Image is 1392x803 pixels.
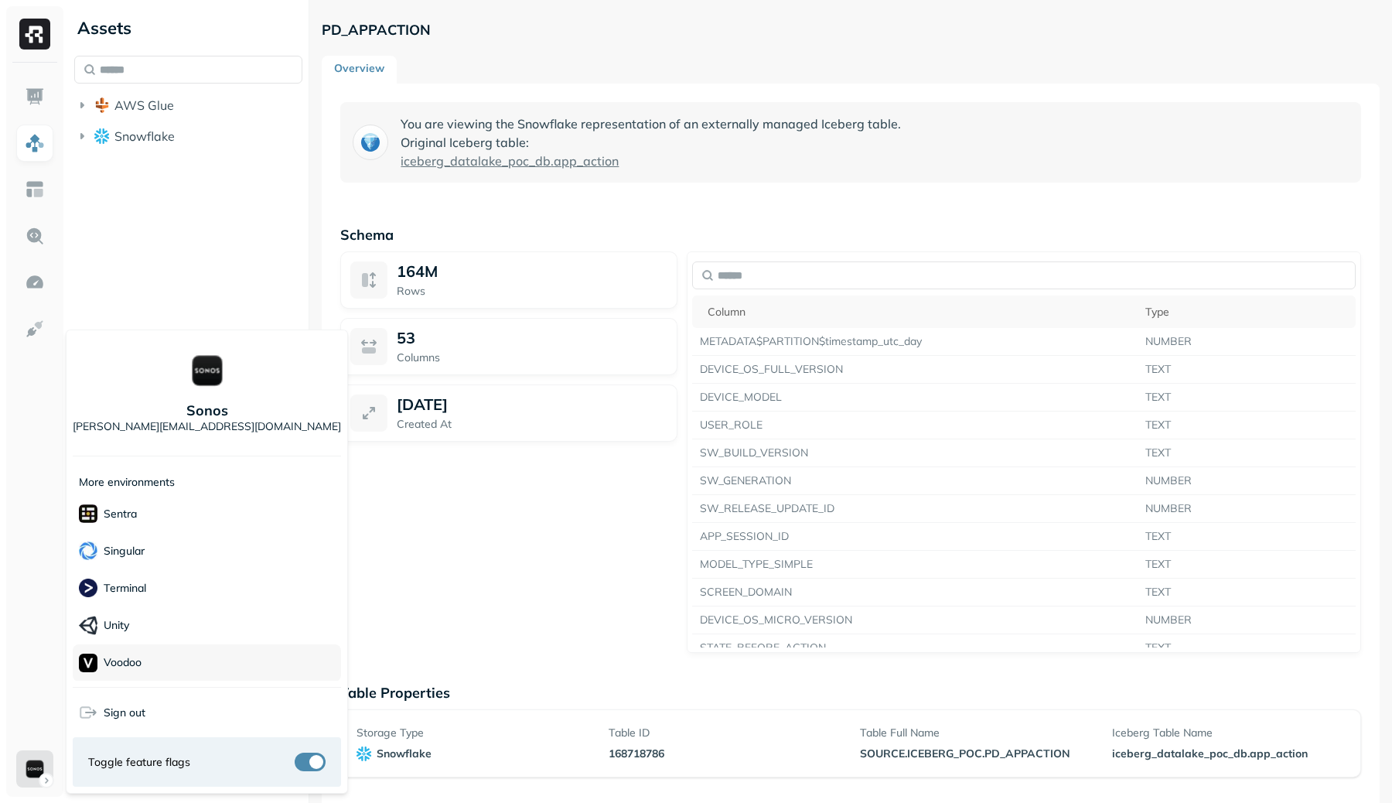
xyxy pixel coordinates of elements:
p: Voodoo [104,655,142,670]
img: Terminal [79,579,97,597]
p: Singular [104,544,145,559]
p: More environments [79,475,175,490]
p: Terminal [104,581,146,596]
img: Unity [79,616,97,635]
img: Singular [79,542,97,560]
p: Sentra [104,507,137,521]
img: Voodoo [79,654,97,672]
span: Sign out [104,706,145,720]
img: Sonos [189,352,226,389]
p: Unity [104,618,129,633]
p: [PERSON_NAME][EMAIL_ADDRESS][DOMAIN_NAME] [73,419,341,434]
p: Sonos [186,401,228,419]
img: Sentra [79,504,97,523]
span: Toggle feature flags [88,755,190,770]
